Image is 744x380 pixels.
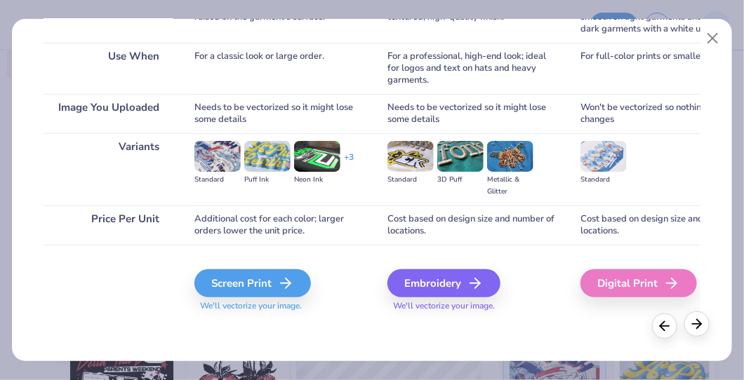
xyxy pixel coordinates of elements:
[487,141,533,172] img: Metallic & Glitter
[194,300,366,312] span: We'll vectorize your image.
[487,174,533,198] div: Metallic & Glitter
[194,141,241,172] img: Standard
[294,174,340,186] div: Neon Ink
[580,174,627,186] div: Standard
[44,205,173,245] div: Price Per Unit
[344,151,354,175] div: + 3
[700,25,726,52] button: Close
[580,269,697,297] div: Digital Print
[194,43,366,94] div: For a classic look or large order.
[580,141,627,172] img: Standard
[194,94,366,133] div: Needs to be vectorized so it might lose some details
[44,43,173,94] div: Use When
[387,269,500,297] div: Embroidery
[387,43,559,94] div: For a professional, high-end look; ideal for logos and text on hats and heavy garments.
[194,205,366,245] div: Additional cost for each color; larger orders lower the unit price.
[387,174,434,186] div: Standard
[294,141,340,172] img: Neon Ink
[244,141,291,172] img: Puff Ink
[387,300,559,312] span: We'll vectorize your image.
[437,174,484,186] div: 3D Puff
[387,141,434,172] img: Standard
[244,174,291,186] div: Puff Ink
[387,94,559,133] div: Needs to be vectorized so it might lose some details
[194,269,311,297] div: Screen Print
[44,133,173,205] div: Variants
[437,141,484,172] img: 3D Puff
[387,205,559,245] div: Cost based on design size and number of locations.
[44,94,173,133] div: Image You Uploaded
[194,174,241,186] div: Standard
